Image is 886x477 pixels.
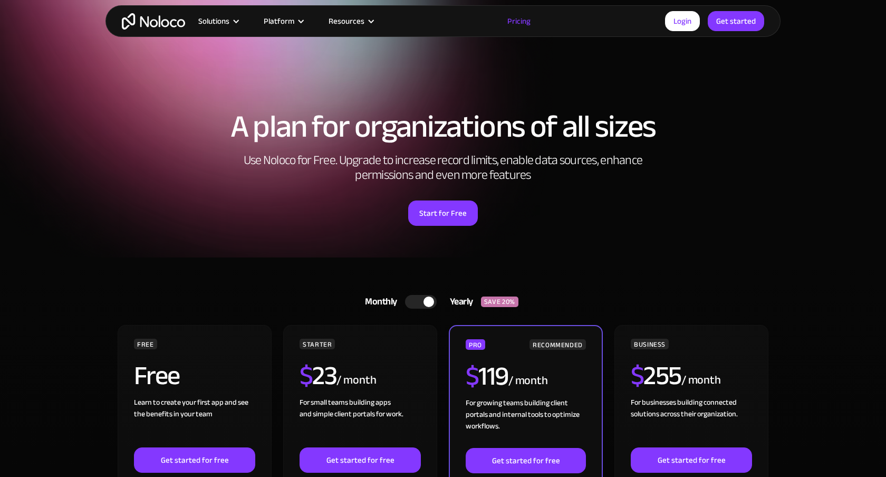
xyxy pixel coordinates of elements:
[185,14,251,28] div: Solutions
[631,351,644,400] span: $
[466,351,479,401] span: $
[494,14,544,28] a: Pricing
[329,14,364,28] div: Resources
[336,372,376,389] div: / month
[631,339,669,349] div: BUSINESS
[481,297,518,307] div: SAVE 20%
[665,11,700,31] a: Login
[631,447,752,473] a: Get started for free
[631,397,752,447] div: For businesses building connected solutions across their organization. ‍
[437,294,481,310] div: Yearly
[315,14,386,28] div: Resources
[408,201,478,226] a: Start for Free
[681,372,721,389] div: / month
[529,339,586,350] div: RECOMMENDED
[251,14,315,28] div: Platform
[134,362,180,389] h2: Free
[352,294,405,310] div: Monthly
[300,351,313,400] span: $
[466,363,508,389] h2: 119
[198,14,229,28] div: Solutions
[116,111,770,142] h1: A plan for organizations of all sizes
[300,362,337,389] h2: 23
[134,397,255,447] div: Learn to create your first app and see the benefits in your team ‍
[134,339,157,349] div: FREE
[232,153,654,183] h2: Use Noloco for Free. Upgrade to increase record limits, enable data sources, enhance permissions ...
[466,397,586,448] div: For growing teams building client portals and internal tools to optimize workflows.
[122,13,185,30] a: home
[300,397,421,447] div: For small teams building apps and simple client portals for work. ‍
[466,448,586,473] a: Get started for free
[264,14,294,28] div: Platform
[708,11,764,31] a: Get started
[631,362,681,389] h2: 255
[466,339,485,350] div: PRO
[300,447,421,473] a: Get started for free
[508,373,548,389] div: / month
[300,339,335,349] div: STARTER
[134,447,255,473] a: Get started for free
